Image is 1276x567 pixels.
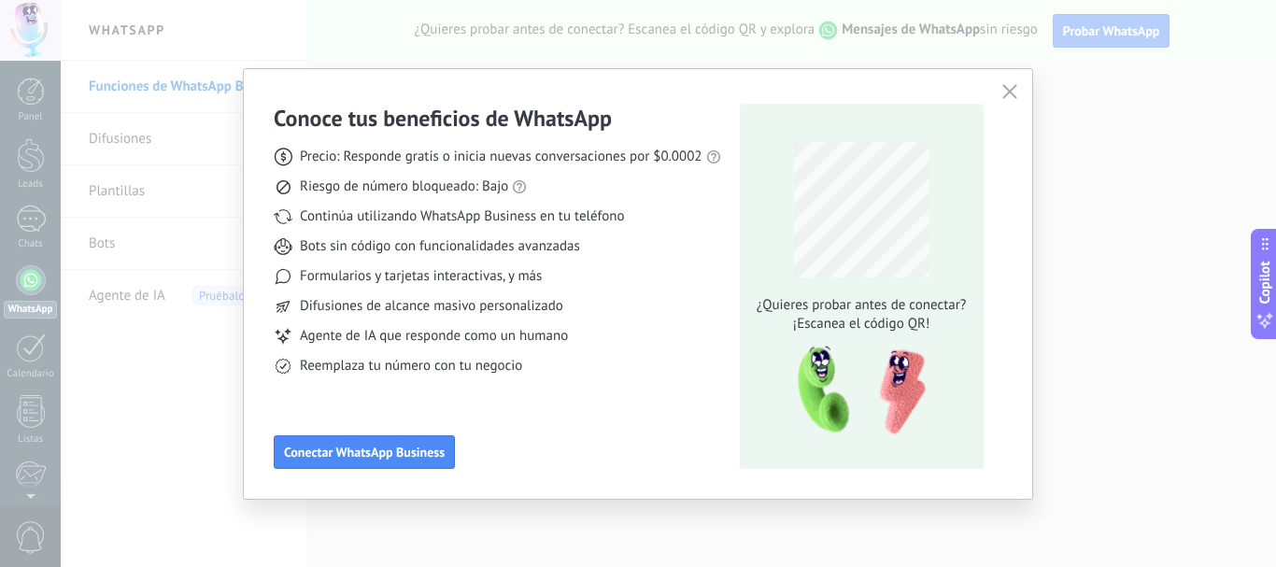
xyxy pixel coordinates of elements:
img: qr-pic-1x.png [782,341,929,441]
span: ¿Quieres probar antes de conectar? [751,296,971,315]
span: Difusiones de alcance masivo personalizado [300,297,563,316]
button: Conectar WhatsApp Business [274,435,455,469]
span: Bots sin código con funcionalidades avanzadas [300,237,580,256]
span: Riesgo de número bloqueado: Bajo [300,177,508,196]
span: Precio: Responde gratis o inicia nuevas conversaciones por $0.0002 [300,148,702,166]
span: Agente de IA que responde como un humano [300,327,568,346]
span: Formularios y tarjetas interactivas, y más [300,267,542,286]
h3: Conoce tus beneficios de WhatsApp [274,104,612,133]
span: Conectar WhatsApp Business [284,446,445,459]
span: Reemplaza tu número con tu negocio [300,357,522,376]
span: Continúa utilizando WhatsApp Business en tu teléfono [300,207,624,226]
span: ¡Escanea el código QR! [751,315,971,333]
span: Copilot [1255,261,1274,304]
